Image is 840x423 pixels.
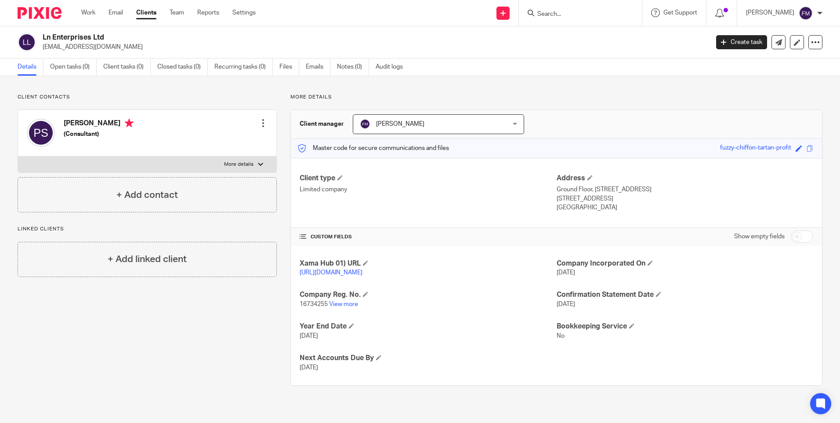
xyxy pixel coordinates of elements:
a: Emails [306,58,330,76]
h4: Year End Date [300,322,556,331]
h4: Next Accounts Due By [300,354,556,363]
a: Audit logs [376,58,409,76]
a: Files [279,58,299,76]
h2: Ln Enterprises Ltd [43,33,571,42]
a: View more [329,301,358,307]
a: Email [109,8,123,17]
img: Pixie [18,7,62,19]
a: Open tasks (0) [50,58,97,76]
a: Work [81,8,95,17]
h4: CUSTOM FIELDS [300,233,556,241]
span: Get Support [663,10,697,16]
a: Create task [716,35,767,49]
div: fuzzy-chiffon-tartan-profit [720,143,791,153]
span: No [557,333,565,339]
span: [DATE] [300,333,318,339]
p: More details [290,94,822,101]
input: Search [536,11,616,18]
span: [DATE] [557,301,575,307]
a: Reports [197,8,219,17]
p: Linked clients [18,226,277,233]
p: [EMAIL_ADDRESS][DOMAIN_NAME] [43,43,703,51]
i: Primary [125,119,134,128]
label: Show empty fields [734,232,785,241]
span: 16734255 [300,301,328,307]
p: Master code for secure communications and files [297,144,449,153]
a: Client tasks (0) [103,58,151,76]
h4: Company Reg. No. [300,290,556,299]
h4: [PERSON_NAME] [64,119,134,130]
p: [GEOGRAPHIC_DATA] [557,203,813,212]
h4: Bookkeeping Service [557,322,813,331]
a: [URL][DOMAIN_NAME] [300,270,362,276]
h4: Company Incorporated On [557,259,813,268]
h5: (Consultant) [64,130,134,139]
h4: Xama Hub 01) URL [300,259,556,268]
h3: Client manager [300,120,344,128]
span: [PERSON_NAME] [376,121,424,127]
a: Details [18,58,43,76]
p: Client contacts [18,94,277,101]
h4: Confirmation Statement Date [557,290,813,299]
a: Notes (0) [337,58,369,76]
a: Team [170,8,184,17]
h4: Address [557,174,813,183]
span: [DATE] [300,365,318,371]
a: Closed tasks (0) [157,58,208,76]
h4: + Add contact [116,188,178,202]
a: Settings [232,8,256,17]
p: [STREET_ADDRESS] [557,194,813,203]
p: Limited company [300,185,556,194]
p: Ground Floor, [STREET_ADDRESS] [557,185,813,194]
img: svg%3E [360,119,370,129]
p: [PERSON_NAME] [746,8,794,17]
img: svg%3E [18,33,36,51]
h4: + Add linked client [108,252,187,266]
img: svg%3E [799,6,813,20]
span: [DATE] [557,270,575,276]
p: More details [224,161,253,168]
a: Clients [136,8,156,17]
a: Recurring tasks (0) [214,58,273,76]
h4: Client type [300,174,556,183]
img: svg%3E [27,119,55,147]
